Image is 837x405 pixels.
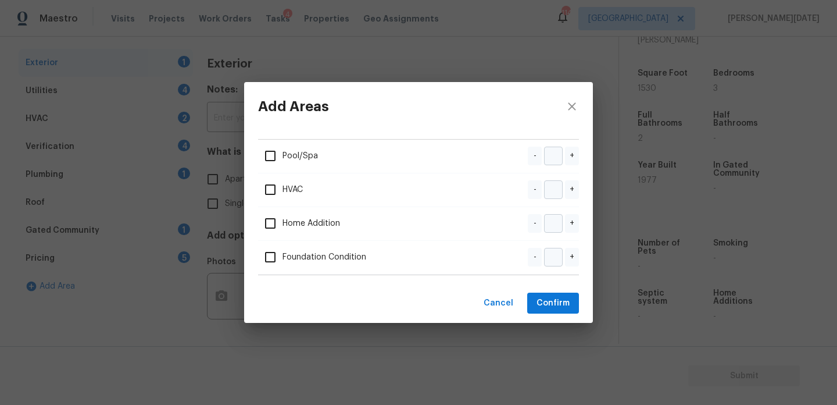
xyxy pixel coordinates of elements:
span: - [528,147,542,165]
span: Confirm [536,296,570,311]
span: - [528,214,542,233]
span: Pool/Spa [258,144,318,168]
span: - [528,248,542,267]
button: close [551,82,593,131]
span: - [528,180,542,199]
span: + [565,248,579,267]
button: Cancel [479,293,518,314]
span: + [565,180,579,199]
span: Cancel [484,296,513,311]
span: + [565,214,579,233]
span: Home Addition [258,211,340,236]
h3: Add Areas [258,98,329,115]
button: Confirm [527,293,579,314]
span: + [565,147,579,165]
span: Foundation Condition [258,245,366,269]
span: HVAC [258,177,303,202]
